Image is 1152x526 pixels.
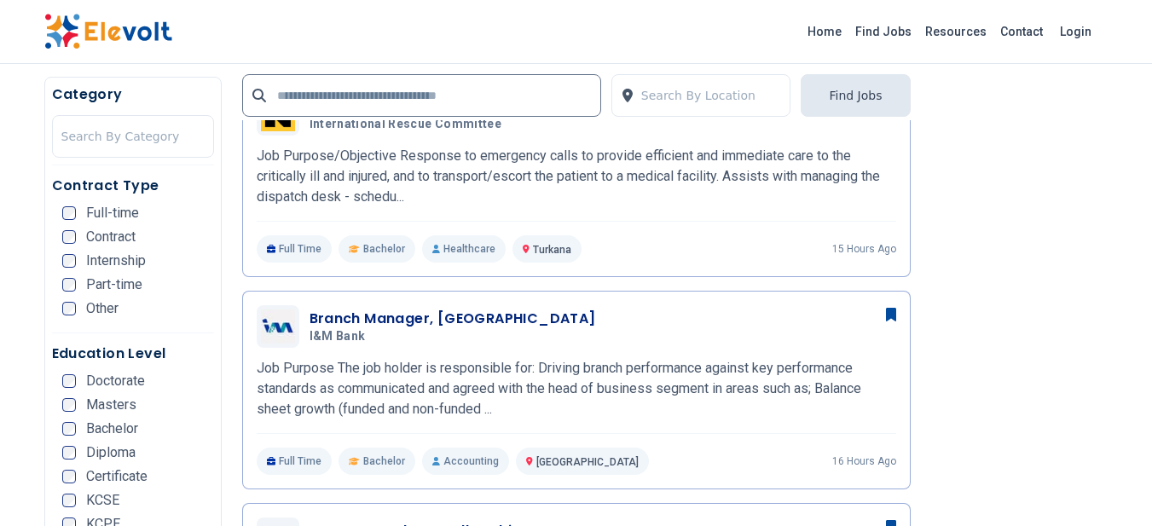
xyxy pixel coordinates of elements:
[86,302,119,315] span: Other
[86,422,138,436] span: Bachelor
[533,244,571,256] span: Turkana
[1067,444,1152,526] iframe: Chat Widget
[86,254,146,268] span: Internship
[832,454,896,468] p: 16 hours ago
[86,494,119,507] span: KCSE
[261,309,295,344] img: I&M Bank
[62,278,76,292] input: Part-time
[422,235,506,263] p: Healthcare
[1050,14,1102,49] a: Login
[310,329,366,344] span: I&M Bank
[257,305,896,475] a: I&M BankBranch Manager, [GEOGRAPHIC_DATA]I&M BankJob Purpose The job holder is responsible for: D...
[62,470,76,483] input: Certificate
[86,278,142,292] span: Part-time
[62,494,76,507] input: KCSE
[257,93,896,263] a: International Rescue CommitteeEmergency Medical Technician (Paramedic)International Rescue Commit...
[422,448,509,475] p: Accounting
[536,456,639,468] span: [GEOGRAPHIC_DATA]
[257,146,896,207] p: Job Purpose/Objective Response to emergency calls to provide efficient and immediate care to the ...
[801,18,848,45] a: Home
[62,206,76,220] input: Full-time
[52,344,214,364] h5: Education Level
[257,358,896,419] p: Job Purpose The job holder is responsible for: Driving branch performance against key performance...
[86,374,145,388] span: Doctorate
[257,235,333,263] p: Full Time
[44,14,172,49] img: Elevolt
[86,230,136,244] span: Contract
[86,206,139,220] span: Full-time
[86,470,148,483] span: Certificate
[52,176,214,196] h5: Contract Type
[832,242,896,256] p: 15 hours ago
[257,448,333,475] p: Full Time
[801,74,910,117] button: Find Jobs
[62,446,76,460] input: Diploma
[52,84,214,105] h5: Category
[86,398,136,412] span: Masters
[310,117,502,132] span: International Rescue Committee
[993,18,1050,45] a: Contact
[918,18,993,45] a: Resources
[62,398,76,412] input: Masters
[310,309,596,329] h3: Branch Manager, [GEOGRAPHIC_DATA]
[86,446,136,460] span: Diploma
[62,374,76,388] input: Doctorate
[62,302,76,315] input: Other
[363,242,405,256] span: Bachelor
[62,230,76,244] input: Contract
[848,18,918,45] a: Find Jobs
[363,454,405,468] span: Bachelor
[62,254,76,268] input: Internship
[62,422,76,436] input: Bachelor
